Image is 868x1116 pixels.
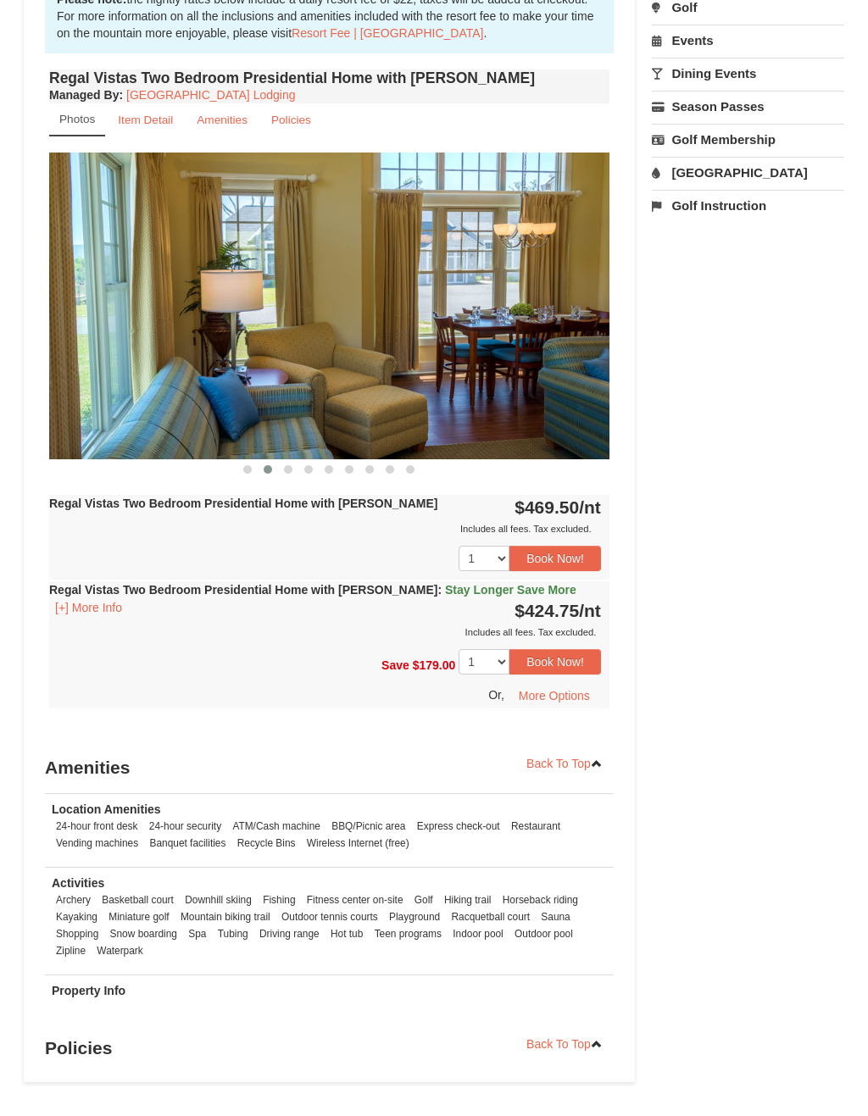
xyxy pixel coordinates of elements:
li: Express check-out [413,819,504,836]
span: Managed By [49,89,119,103]
a: Item Detail [107,104,184,137]
h3: Amenities [45,752,614,786]
small: Item Detail [118,114,173,127]
li: Kayaking [52,909,102,926]
li: Zipline [52,943,90,960]
li: Mountain biking trail [176,909,275,926]
li: Snow boarding [106,926,181,943]
li: Tubing [214,926,253,943]
strong: Regal Vistas Two Bedroom Presidential Home with [PERSON_NAME] [49,497,437,511]
li: Sauna [537,909,574,926]
img: 18876286-48-7d589513.jpg [49,153,609,460]
div: Includes all fees. Tax excluded. [49,521,601,538]
a: [GEOGRAPHIC_DATA] [652,158,844,189]
a: Policies [260,104,322,137]
a: Events [652,25,844,57]
span: : [437,584,442,597]
a: Season Passes [652,92,844,123]
strong: Location Amenities [52,803,161,817]
strong: : [49,89,123,103]
li: 24-hour front desk [52,819,142,836]
li: Fitness center on-site [303,892,408,909]
li: Racquetball court [447,909,534,926]
li: Fishing [259,892,299,909]
li: Outdoor tennis courts [277,909,382,926]
li: Banquet facilities [146,836,231,852]
li: Hot tub [326,926,367,943]
li: Archery [52,892,95,909]
a: Golf Instruction [652,191,844,222]
li: Hiking trail [440,892,496,909]
a: Dining Events [652,58,844,90]
strong: Property Info [52,985,125,998]
a: Back To Top [515,752,614,777]
span: $424.75 [515,602,579,621]
a: Back To Top [515,1032,614,1058]
li: Teen programs [370,926,446,943]
li: Miniature golf [104,909,173,926]
li: Restaurant [507,819,565,836]
strong: Activities [52,877,104,891]
small: Policies [271,114,311,127]
h3: Policies [45,1032,614,1066]
li: Vending machines [52,836,142,852]
li: Recycle Bins [233,836,300,852]
button: More Options [508,684,601,709]
small: Amenities [197,114,248,127]
li: Horseback riding [498,892,582,909]
span: $179.00 [413,659,456,673]
li: Waterpark [92,943,147,960]
a: Amenities [186,104,259,137]
li: Outdoor pool [510,926,577,943]
small: Photos [59,114,95,126]
li: 24-hour security [145,819,225,836]
span: /nt [579,498,601,518]
strong: Regal Vistas Two Bedroom Presidential Home with [PERSON_NAME] [49,584,576,597]
strong: $469.50 [515,498,601,518]
span: Save [381,659,409,673]
li: Indoor pool [448,926,508,943]
li: BBQ/Picnic area [327,819,409,836]
button: [+] More Info [49,599,128,618]
h4: Regal Vistas Two Bedroom Presidential Home with [PERSON_NAME] [49,70,609,87]
a: Photos [49,104,105,137]
li: Basketball court [97,892,178,909]
li: Driving range [255,926,324,943]
span: Stay Longer Save More [445,584,576,597]
li: Shopping [52,926,103,943]
div: Includes all fees. Tax excluded. [49,625,601,641]
button: Book Now! [509,650,601,675]
li: Playground [385,909,444,926]
a: [GEOGRAPHIC_DATA] Lodging [126,89,295,103]
li: Downhill skiing [181,892,256,909]
li: Golf [410,892,437,909]
span: Or, [488,689,504,702]
a: Golf Membership [652,125,844,156]
li: ATM/Cash machine [228,819,325,836]
li: Spa [184,926,210,943]
span: /nt [579,602,601,621]
a: Resort Fee | [GEOGRAPHIC_DATA] [292,27,483,41]
button: Book Now! [509,547,601,572]
li: Wireless Internet (free) [303,836,414,852]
